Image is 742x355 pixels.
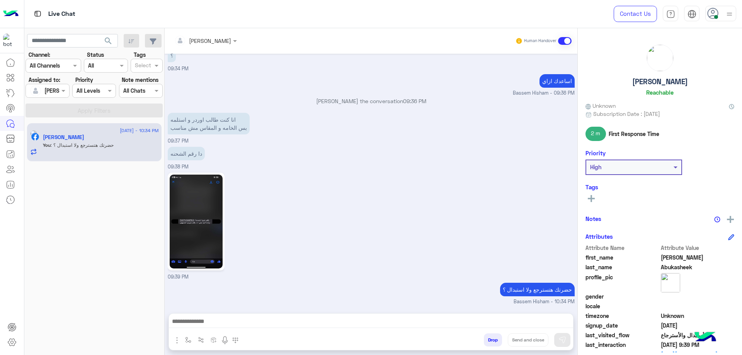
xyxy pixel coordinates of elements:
span: 09:38 PM [168,164,189,170]
span: Bassem Hisham - 10:34 PM [514,298,575,306]
span: 09:39 PM [168,274,189,280]
span: You [43,142,51,148]
label: Channel: [29,51,50,59]
span: last_name [585,263,659,271]
span: First Response Time [609,130,659,138]
img: make a call [232,337,238,343]
img: add [727,216,734,223]
p: Live Chat [48,9,75,19]
h6: Reachable [646,89,674,96]
span: signup_date [585,321,659,330]
span: timezone [585,312,659,320]
span: last_interaction [585,341,659,349]
span: profile_pic [585,273,659,291]
p: 22/8/2025, 10:34 PM [500,283,575,296]
img: picture [30,130,37,137]
img: picture [661,273,680,292]
label: Tags [134,51,146,59]
small: Human Handover [524,38,556,44]
p: [PERSON_NAME] the conversation [168,97,575,105]
span: null [661,292,735,301]
span: Attribute Name [585,244,659,252]
span: locale [585,302,659,310]
label: Priority [75,76,93,84]
img: send message [558,336,566,344]
img: Logo [3,6,19,22]
h5: Ahmed Abukasheek [43,134,84,141]
h5: [PERSON_NAME] [632,77,688,86]
img: Trigger scenario [198,337,204,343]
img: tab [666,10,675,19]
div: Select [134,61,151,71]
span: search [104,36,113,46]
img: 536677805_1666043557442255_7652924965206986559_n.jpg [170,175,223,268]
span: 09:37 PM [168,138,189,144]
span: last_visited_flow [585,331,659,339]
span: Subscription Date : [DATE] [593,110,660,118]
span: gender [585,292,659,301]
p: 22/8/2025, 9:38 PM [168,147,205,160]
button: search [99,34,118,51]
img: defaultAdmin.png [30,85,41,96]
img: hulul-logo.png [692,324,719,351]
img: select flow [185,337,191,343]
label: Note mentions [122,76,158,84]
a: Contact Us [614,6,657,22]
button: select flow [182,333,195,346]
img: profile [725,9,734,19]
span: 09:34 PM [168,66,189,71]
h6: Notes [585,215,601,222]
p: 22/8/2025, 9:37 PM [168,113,250,134]
span: Bassem Hisham - 09:36 PM [513,90,575,97]
img: send attachment [172,336,182,345]
img: send voice note [220,336,230,345]
span: 2025-07-26T19:16:58.152Z [661,321,735,330]
span: Ahmed [661,253,735,262]
img: create order [211,337,217,343]
button: create order [208,333,220,346]
span: 2 m [585,127,606,141]
img: notes [714,216,720,223]
label: Status [87,51,104,59]
h6: Priority [585,149,606,156]
span: 2025-08-22T18:39:11.952Z [661,341,735,349]
span: حضرتك هتسترجع ولا استبدال ؟ [51,142,114,148]
img: Facebook [31,133,39,141]
img: picture [647,45,673,71]
span: Unknown [585,102,616,110]
label: Assigned to: [29,76,60,84]
span: [DATE] - 10:34 PM [120,127,158,134]
span: الأستبدال والأسترجاع [661,331,735,339]
button: Send and close [508,333,548,347]
h6: Attributes [585,233,613,240]
button: Drop [484,333,502,347]
img: 713415422032625 [3,34,17,48]
p: 22/8/2025, 9:36 PM [539,74,575,88]
span: Unknown [661,312,735,320]
img: tab [688,10,696,19]
span: Attribute Value [661,244,735,252]
span: 09:36 PM [403,98,426,104]
h6: Tags [585,183,734,190]
span: first_name [585,253,659,262]
button: Trigger scenario [195,333,208,346]
button: Apply Filters [26,104,163,117]
span: null [661,302,735,310]
img: tab [33,9,43,19]
a: tab [663,6,678,22]
p: 22/8/2025, 9:34 PM [168,49,176,62]
span: Abukasheek [661,263,735,271]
